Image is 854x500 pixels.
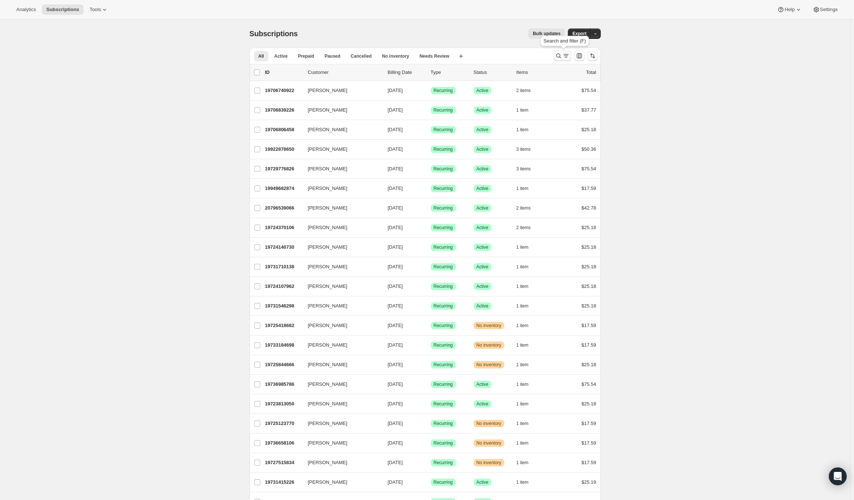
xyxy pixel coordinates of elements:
[516,85,539,96] button: 2 items
[582,401,596,407] span: $25.18
[434,401,453,407] span: Recurring
[533,31,560,37] span: Bulk updates
[388,88,403,93] span: [DATE]
[308,302,348,310] span: [PERSON_NAME]
[308,185,348,192] span: [PERSON_NAME]
[304,378,377,390] button: [PERSON_NAME]
[265,262,596,272] div: 19731710138[PERSON_NAME][DATE]SuccessRecurringSuccessActive1 item$25.18
[265,69,596,76] div: IDCustomerBilling DateTypeStatusItemsTotal
[265,360,596,370] div: 19725844666[PERSON_NAME][DATE]SuccessRecurringWarningNo inventory1 item$25.18
[308,341,348,349] span: [PERSON_NAME]
[477,381,489,387] span: Active
[274,53,288,59] span: Active
[308,146,348,153] span: [PERSON_NAME]
[388,186,403,191] span: [DATE]
[304,339,377,351] button: [PERSON_NAME]
[516,379,537,390] button: 1 item
[265,125,596,135] div: 19706806458[PERSON_NAME][DATE]SuccessRecurringSuccessActive1 item$25.18
[304,320,377,331] button: [PERSON_NAME]
[265,322,302,329] p: 19725418682
[265,301,596,311] div: 19731546298[PERSON_NAME][DATE]SuccessRecurringSuccessActive1 item$25.18
[265,341,302,349] p: 19733184698
[434,460,453,466] span: Recurring
[304,476,377,488] button: [PERSON_NAME]
[265,183,596,194] div: 19949682874[PERSON_NAME][DATE]SuccessRecurringSuccessActive1 item$17.59
[304,300,377,312] button: [PERSON_NAME]
[582,186,596,191] span: $17.59
[388,283,403,289] span: [DATE]
[265,283,302,290] p: 19724107962
[434,323,453,329] span: Recurring
[434,342,453,348] span: Recurring
[516,401,529,407] span: 1 item
[477,283,489,289] span: Active
[582,225,596,230] span: $25.18
[773,4,806,15] button: Help
[265,105,596,115] div: 19706839226[PERSON_NAME][DATE]SuccessRecurringSuccessActive1 item$37.77
[434,264,453,270] span: Recurring
[265,69,302,76] p: ID
[304,85,377,96] button: [PERSON_NAME]
[477,323,501,329] span: No inventory
[434,127,453,133] span: Recurring
[308,244,348,251] span: [PERSON_NAME]
[582,381,596,387] span: $75.54
[304,398,377,410] button: [PERSON_NAME]
[516,399,537,409] button: 1 item
[265,164,596,174] div: 19729776826[PERSON_NAME][DATE]SuccessRecurringSuccessActive3 items$75.54
[388,479,403,485] span: [DATE]
[434,381,453,387] span: Recurring
[516,264,529,270] span: 1 item
[304,124,377,136] button: [PERSON_NAME]
[308,126,348,133] span: [PERSON_NAME]
[434,244,453,250] span: Recurring
[516,127,529,133] span: 1 item
[388,362,403,367] span: [DATE]
[265,420,302,427] p: 19725123770
[304,183,377,194] button: [PERSON_NAME]
[516,205,531,211] span: 2 items
[304,222,377,234] button: [PERSON_NAME]
[265,242,596,252] div: 19724140730[PERSON_NAME][DATE]SuccessRecurringSuccessActive1 item$25.18
[434,283,453,289] span: Recurring
[516,301,537,311] button: 1 item
[265,204,302,212] p: 20796539066
[308,381,348,388] span: [PERSON_NAME]
[304,359,377,371] button: [PERSON_NAME]
[304,104,377,116] button: [PERSON_NAME]
[308,322,348,329] span: [PERSON_NAME]
[516,381,529,387] span: 1 item
[388,225,403,230] span: [DATE]
[516,203,539,213] button: 2 items
[265,302,302,310] p: 19731546298
[308,439,348,447] span: [PERSON_NAME]
[265,361,302,368] p: 19725844666
[582,166,596,171] span: $75.54
[265,146,302,153] p: 19922878650
[304,241,377,253] button: [PERSON_NAME]
[265,244,302,251] p: 19724140730
[582,421,596,426] span: $17.59
[455,51,467,61] button: Create new view
[351,53,372,59] span: Cancelled
[298,53,314,59] span: Prepaid
[304,457,377,469] button: [PERSON_NAME]
[516,460,529,466] span: 1 item
[265,438,596,448] div: 19736658106[PERSON_NAME][DATE]SuccessRecurringWarningNo inventory1 item$17.59
[516,340,537,350] button: 1 item
[304,163,377,175] button: [PERSON_NAME]
[516,323,529,329] span: 1 item
[434,421,453,426] span: Recurring
[265,85,596,96] div: 19706740922[PERSON_NAME][DATE]SuccessRecurringSuccessActive2 items$75.54
[582,244,596,250] span: $25.18
[516,69,553,76] div: Items
[308,459,348,466] span: [PERSON_NAME]
[477,303,489,309] span: Active
[388,421,403,426] span: [DATE]
[516,458,537,468] button: 1 item
[516,418,537,429] button: 1 item
[85,4,113,15] button: Tools
[308,165,348,173] span: [PERSON_NAME]
[304,437,377,449] button: [PERSON_NAME]
[308,204,348,212] span: [PERSON_NAME]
